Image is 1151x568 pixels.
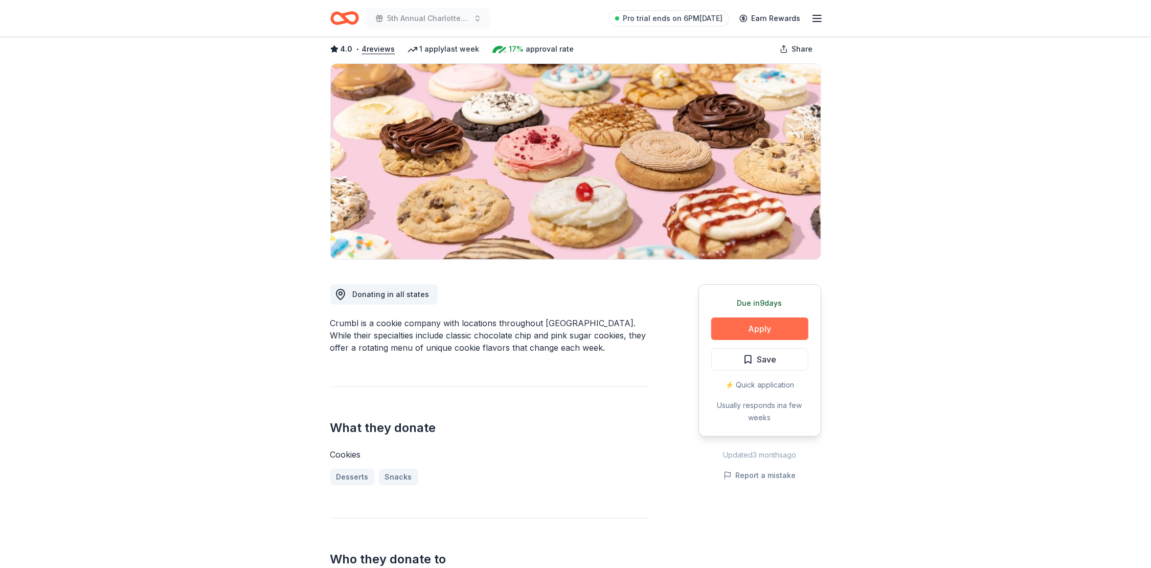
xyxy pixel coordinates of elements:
span: • [355,45,359,53]
button: Save [711,348,808,371]
div: ⚡️ Quick application [711,379,808,391]
span: 4.0 [341,43,353,55]
button: 5th Annual Charlotte Alpha Delta Pi Alum Fall Festival benefitting RMHC of GC [367,8,490,29]
button: Share [772,39,821,59]
span: Share [792,43,813,55]
img: Image for Crumbl Cookies [331,64,821,259]
span: approval rate [526,43,574,55]
span: Donating in all states [353,290,430,299]
div: Crumbl is a cookie company with locations throughout [GEOGRAPHIC_DATA]. While their specialties i... [330,317,649,354]
span: 5th Annual Charlotte Alpha Delta Pi Alum Fall Festival benefitting RMHC of GC [388,12,469,25]
h2: Who they donate to [330,551,649,567]
div: Cookies [330,448,649,461]
a: Earn Rewards [733,9,807,28]
button: Report a mistake [724,469,796,482]
div: Usually responds in a few weeks [711,399,808,424]
a: Snacks [379,469,418,485]
a: Desserts [330,469,375,485]
span: Save [757,353,777,366]
button: 4reviews [362,43,395,55]
a: Home [330,6,359,30]
span: 17% [509,43,524,55]
h2: What they donate [330,420,649,436]
div: 1 apply last week [408,43,480,55]
button: Apply [711,317,808,340]
div: Due in 9 days [711,297,808,309]
span: Pro trial ends on 6PM[DATE] [623,12,723,25]
div: Updated 3 months ago [698,449,821,461]
a: Pro trial ends on 6PM[DATE] [609,10,729,27]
